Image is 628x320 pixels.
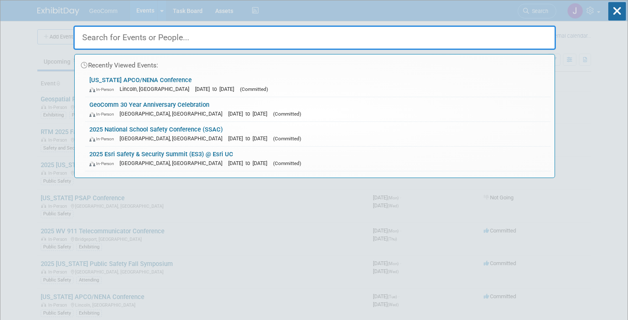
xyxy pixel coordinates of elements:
[89,136,118,142] span: In-Person
[85,97,550,121] a: GeoComm 30 Year Anniversary Celebration In-Person [GEOGRAPHIC_DATA], [GEOGRAPHIC_DATA] [DATE] to ...
[120,160,227,166] span: [GEOGRAPHIC_DATA], [GEOGRAPHIC_DATA]
[240,86,268,92] span: (Committed)
[89,87,118,92] span: In-Person
[228,111,271,117] span: [DATE] to [DATE]
[89,161,118,166] span: In-Person
[79,54,550,72] div: Recently Viewed Events:
[195,86,238,92] span: [DATE] to [DATE]
[228,160,271,166] span: [DATE] to [DATE]
[73,26,556,50] input: Search for Events or People...
[120,111,227,117] span: [GEOGRAPHIC_DATA], [GEOGRAPHIC_DATA]
[85,72,550,97] a: [US_STATE] APCO/NENA Conference In-Person Lincoln, [GEOGRAPHIC_DATA] [DATE] to [DATE] (Committed)
[120,135,227,142] span: [GEOGRAPHIC_DATA], [GEOGRAPHIC_DATA]
[85,122,550,146] a: 2025 National School Safety Conference (SSAC) In-Person [GEOGRAPHIC_DATA], [GEOGRAPHIC_DATA] [DAT...
[120,86,193,92] span: Lincoln, [GEOGRAPHIC_DATA]
[273,136,301,142] span: (Committed)
[273,160,301,166] span: (Committed)
[228,135,271,142] span: [DATE] to [DATE]
[89,111,118,117] span: In-Person
[273,111,301,117] span: (Committed)
[85,147,550,171] a: 2025 Esri Safety & Security Summit (ES3) @ Esri UC In-Person [GEOGRAPHIC_DATA], [GEOGRAPHIC_DATA]...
